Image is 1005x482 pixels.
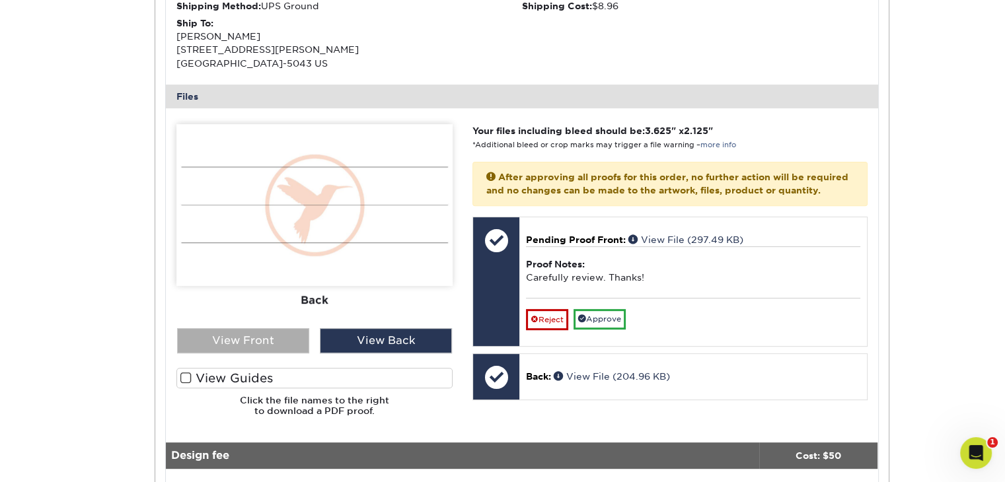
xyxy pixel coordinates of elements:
span: 3.625 [645,125,671,136]
a: Reject [526,309,568,330]
span: 1 [987,437,998,448]
div: Files [166,85,878,108]
strong: Ship To: [176,18,213,28]
iframe: Intercom live chat [960,437,992,469]
div: [PERSON_NAME] [STREET_ADDRESS][PERSON_NAME] [GEOGRAPHIC_DATA]-5043 US [176,17,522,71]
div: View Back [320,328,452,353]
strong: Shipping Cost: [522,1,592,11]
small: *Additional bleed or crop marks may trigger a file warning – [472,141,736,149]
a: more info [700,141,736,149]
strong: Cost: $50 [796,450,841,461]
div: View Front [177,328,309,353]
label: View Guides [176,368,453,388]
span: Back: [526,371,551,382]
span: Pending Proof Front: [526,234,626,245]
h6: Click the file names to the right to download a PDF proof. [176,395,453,427]
iframe: Google Customer Reviews [3,442,112,477]
div: Carefully review. Thanks! [526,246,860,298]
strong: Shipping Method: [176,1,261,11]
strong: Proof Notes: [526,259,585,269]
strong: After approving all proofs for this order, no further action will be required and no changes can ... [486,172,848,195]
a: View File (297.49 KB) [628,234,743,245]
div: Back [176,286,453,315]
strong: Design fee [171,449,229,462]
a: Approve [574,309,626,329]
a: View File (204.96 KB) [554,371,670,382]
strong: Your files including bleed should be: " x " [472,125,713,136]
span: 2.125 [684,125,708,136]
